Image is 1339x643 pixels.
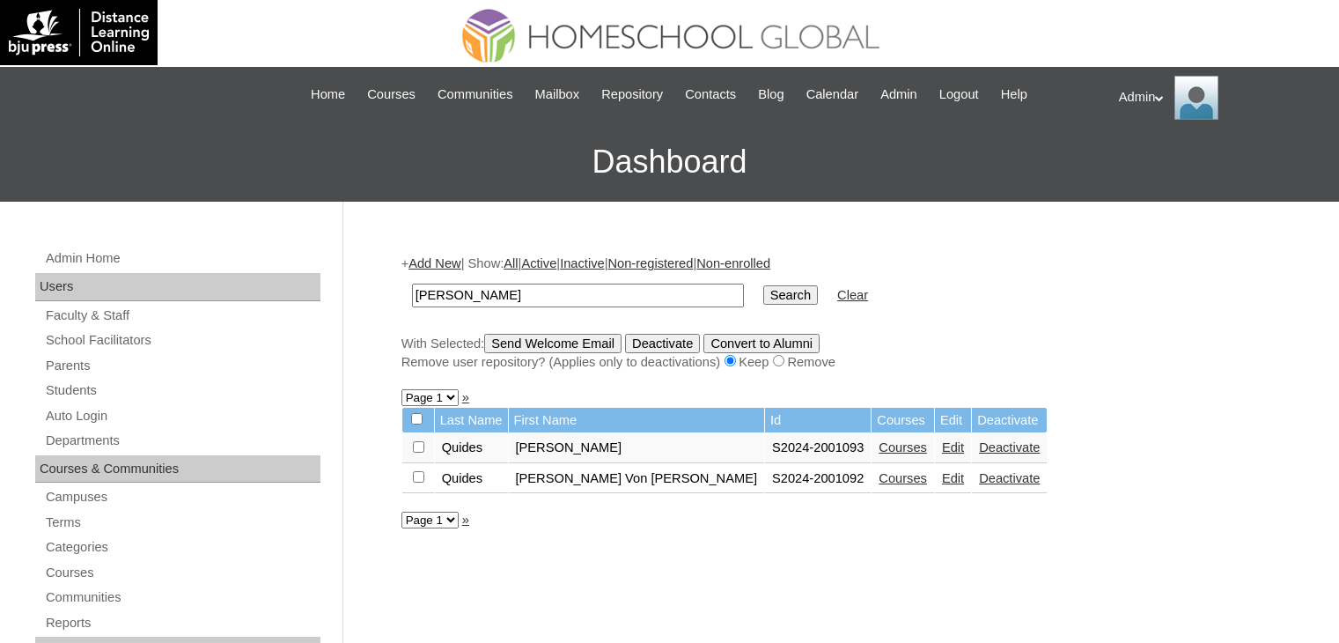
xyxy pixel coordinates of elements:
[9,9,149,56] img: logo-white.png
[44,512,320,534] a: Terms
[979,471,1040,485] a: Deactivate
[601,85,663,105] span: Repository
[1119,76,1321,120] div: Admin
[367,85,416,105] span: Courses
[939,85,979,105] span: Logout
[625,334,700,353] input: Deactivate
[44,380,320,402] a: Students
[509,408,764,433] td: First Name
[592,85,672,105] a: Repository
[509,464,764,494] td: [PERSON_NAME] Von [PERSON_NAME]
[9,122,1330,202] h3: Dashboard
[44,430,320,452] a: Departments
[560,256,605,270] a: Inactive
[607,256,693,270] a: Non-registered
[1001,85,1027,105] span: Help
[979,440,1040,455] a: Deactivate
[931,85,988,105] a: Logout
[942,471,964,485] a: Edit
[358,85,424,105] a: Courses
[35,273,320,301] div: Users
[35,455,320,484] div: Courses & Communities
[972,408,1047,433] td: Deactivate
[302,85,354,105] a: Home
[44,329,320,351] a: School Facilitators
[44,587,320,609] a: Communities
[685,85,736,105] span: Contacts
[462,513,469,527] a: »
[935,408,971,433] td: Edit
[412,284,744,307] input: Search
[401,334,1273,372] div: With Selected:
[880,85,917,105] span: Admin
[521,256,556,270] a: Active
[806,85,858,105] span: Calendar
[872,408,934,433] td: Courses
[526,85,589,105] a: Mailbox
[435,464,508,494] td: Quides
[401,255,1273,371] div: + | Show: | | | |
[509,433,764,463] td: [PERSON_NAME]
[44,305,320,327] a: Faculty & Staff
[942,440,964,455] a: Edit
[703,334,820,353] input: Convert to Alumni
[438,85,513,105] span: Communities
[696,256,770,270] a: Non-enrolled
[44,536,320,558] a: Categories
[765,433,871,463] td: S2024-2001093
[765,408,871,433] td: Id
[798,85,867,105] a: Calendar
[676,85,745,105] a: Contacts
[44,562,320,584] a: Courses
[879,440,927,455] a: Courses
[765,464,871,494] td: S2024-2001092
[462,390,469,404] a: »
[872,85,926,105] a: Admin
[992,85,1036,105] a: Help
[44,486,320,508] a: Campuses
[401,353,1273,372] div: Remove user repository? (Applies only to deactivations) Keep Remove
[758,85,784,105] span: Blog
[879,471,927,485] a: Courses
[44,612,320,634] a: Reports
[429,85,522,105] a: Communities
[44,248,320,270] a: Admin Home
[749,85,792,105] a: Blog
[837,288,868,302] a: Clear
[44,405,320,427] a: Auto Login
[435,433,508,463] td: Quides
[311,85,345,105] span: Home
[535,85,580,105] span: Mailbox
[1174,76,1218,120] img: Admin Homeschool Global
[408,256,460,270] a: Add New
[44,355,320,377] a: Parents
[504,256,518,270] a: All
[435,408,508,433] td: Last Name
[484,334,622,353] input: Send Welcome Email
[763,285,818,305] input: Search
